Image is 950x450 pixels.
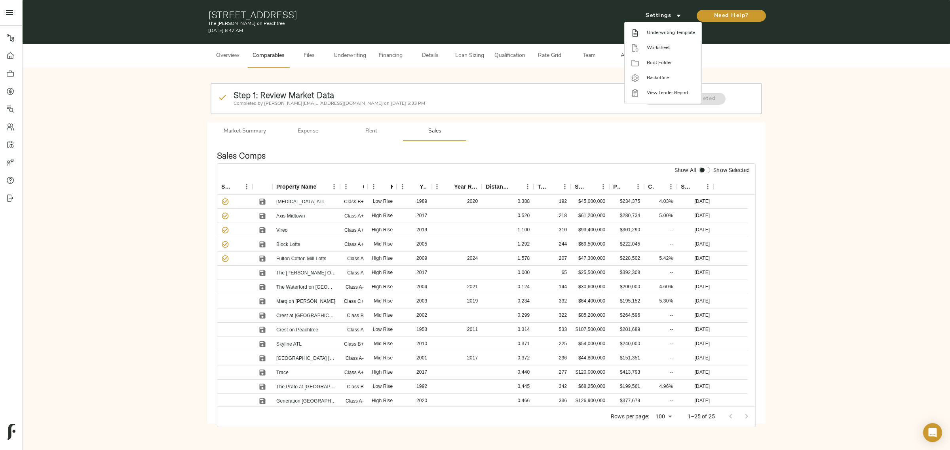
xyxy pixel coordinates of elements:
[647,59,695,66] span: Root Folder
[647,74,695,81] span: Backoffice
[923,423,942,442] div: Open Intercom Messenger
[647,89,695,96] span: View Lender Report
[647,29,695,36] span: Underwriting Template
[647,44,695,51] span: Worksheet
